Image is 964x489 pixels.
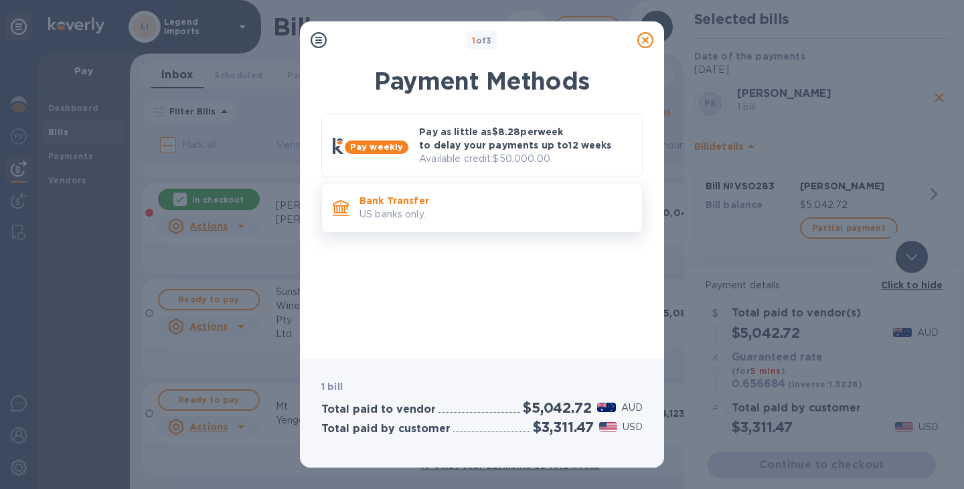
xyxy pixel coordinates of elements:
span: 1 [472,35,475,45]
h2: $5,042.72 [523,399,591,416]
h3: Total paid to vendor [321,403,436,416]
p: Pay as little as $8.28 per week to delay your payments up to 12 weeks [419,125,631,152]
p: AUD [621,401,643,415]
img: USD [599,422,617,431]
b: 1 bill [321,381,343,392]
h3: Total paid by customer [321,423,451,435]
p: Available credit: $50,000.00 [419,152,631,166]
h2: $3,311.47 [533,419,594,435]
p: USD [623,420,643,434]
b: of 3 [472,35,492,45]
img: AUD [597,403,616,412]
h1: Payment Methods [321,67,643,95]
p: US banks only. [359,207,631,221]
b: Pay weekly [350,142,403,152]
p: Bank Transfer [359,194,631,207]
